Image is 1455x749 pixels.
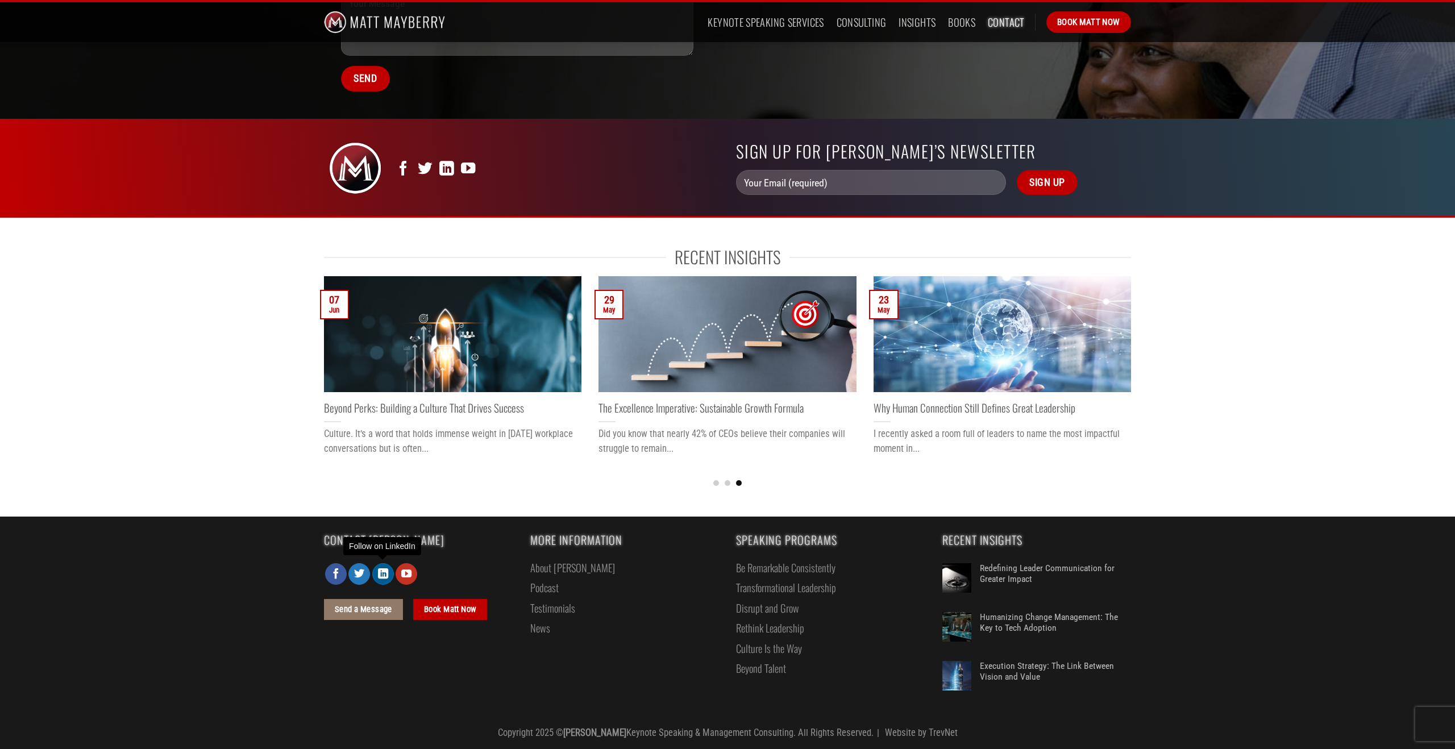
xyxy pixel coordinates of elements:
a: Follow on YouTube [396,563,417,585]
a: Be Remarkable Consistently [736,557,835,577]
a: About [PERSON_NAME] [530,557,615,577]
li: Page dot 1 [713,480,719,486]
li: Page dot 3 [736,480,742,486]
a: Podcast [530,577,559,597]
a: Humanizing Change Management: The Key to Tech Adoption [980,612,1131,646]
h2: Sign up for [PERSON_NAME]’s Newsletter [736,142,1131,161]
span: More Information [530,534,720,546]
span: Contact [PERSON_NAME] [324,534,513,546]
img: sustainable growth formula [598,276,856,392]
div: Copyright 2025 © Keynote Speaking & Management Consulting. All Rights Reserved. [324,726,1131,741]
a: Follow on Twitter [348,563,370,585]
a: Testimonials [530,598,575,618]
a: Contact [988,12,1025,32]
a: Transformational Leadership [736,577,836,597]
form: Contact form [736,170,1131,195]
span: Book Matt Now [424,603,477,617]
span: Recent Insights [942,534,1132,546]
a: Book Matt Now [1046,11,1131,33]
input: Sign Up [1017,170,1078,195]
a: Follow on Facebook [396,161,410,177]
a: Follow on Twitter [418,161,432,177]
a: Website by TrevNet [885,727,958,738]
p: I recently asked a room full of leaders to name the most impactful moment in... [874,427,1131,457]
a: Redefining Leader Communication for Greater Impact [980,563,1131,597]
a: Insights [899,12,936,32]
a: Consulting [837,12,887,32]
a: Culture Is the Way [736,638,802,658]
a: Book Matt Now [413,599,487,620]
a: Execution Strategy: The Link Between Vision and Value [980,661,1131,695]
span: Speaking Programs [736,534,925,546]
img: leadership connection [874,276,1131,392]
a: Rethink Leadership [736,618,804,638]
a: Books [948,12,975,32]
p: Did you know that nearly 42% of CEOs believe their companies will struggle to remain... [598,427,856,457]
a: Send a Message [324,599,403,620]
a: Beyond Perks: Building a Culture That Drives Success [324,401,524,415]
a: Keynote Speaking Services [708,12,824,32]
input: Your Email (required) [736,170,1006,195]
span: Recent Insights [675,246,781,268]
a: Disrupt and Grow [736,598,799,618]
li: Page dot 2 [725,480,730,486]
img: building culture [324,276,581,392]
span: Book Matt Now [1057,15,1120,29]
a: Follow on LinkedIn [439,161,454,177]
a: Beyond Talent [736,658,786,678]
span: Send a Message [335,603,392,617]
a: Follow on Facebook [325,563,347,585]
input: Send [341,66,390,91]
a: The Excellence Imperative: Sustainable Growth Formula [598,401,804,415]
p: Culture. It’s a word that holds immense weight in [DATE] workplace conversations but is often... [324,427,581,457]
a: Why Human Connection Still Defines Great Leadership [874,401,1075,415]
a: Follow on LinkedIn [372,563,394,585]
a: News [530,618,550,638]
img: Matt Mayberry [324,2,445,42]
a: Follow on YouTube [461,161,475,177]
span: | [874,727,883,738]
strong: [PERSON_NAME] [563,727,626,738]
